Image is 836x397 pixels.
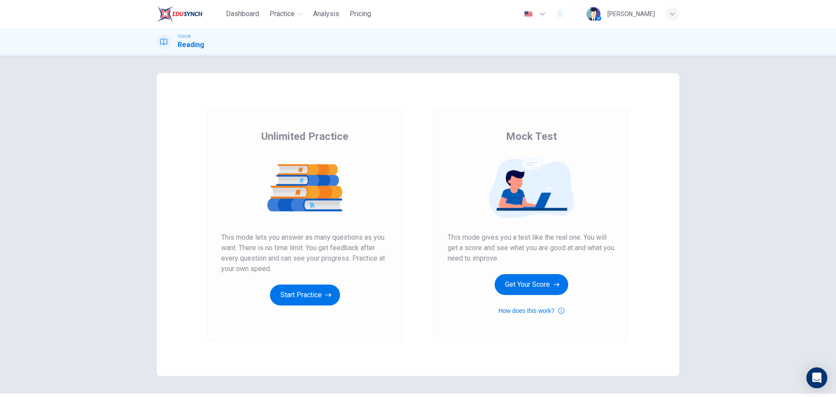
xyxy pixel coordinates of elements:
button: Analysis [310,6,343,22]
h1: Reading [178,40,204,50]
button: Start Practice [270,285,340,305]
span: Mock Test [506,129,557,143]
button: Get Your Score [495,274,568,295]
img: Profile picture [587,7,600,21]
button: How does this work? [498,305,564,316]
span: TOEIC® [178,34,191,40]
img: EduSynch logo [157,5,202,23]
button: Practice [266,6,306,22]
div: Open Intercom Messenger [806,367,827,388]
button: Pricing [346,6,374,22]
span: This mode gives you a test like the real one. You will get a score and see what you are good at a... [448,232,615,264]
span: This mode lets you answer as many questions as you want. There is no time limit. You get feedback... [221,232,388,274]
span: Practice [270,9,295,19]
span: Unlimited Practice [261,129,348,143]
a: EduSynch logo [157,5,222,23]
img: en [523,11,534,17]
span: Pricing [350,9,371,19]
span: Analysis [313,9,339,19]
span: Dashboard [226,9,259,19]
div: [PERSON_NAME] [607,9,655,19]
button: Dashboard [222,6,263,22]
